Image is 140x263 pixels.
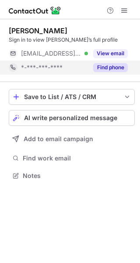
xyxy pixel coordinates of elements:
img: ContactOut v5.3.10 [9,5,61,16]
span: Add to email campaign [24,135,93,142]
button: Notes [9,170,135,182]
button: Find work email [9,152,135,164]
span: Notes [23,172,131,180]
span: AI write personalized message [24,114,117,121]
button: Add to email campaign [9,131,135,147]
div: Save to List / ATS / CRM [24,93,119,100]
button: Reveal Button [93,49,128,58]
div: Sign in to view [PERSON_NAME]’s full profile [9,36,135,44]
span: Find work email [23,154,131,162]
span: [EMAIL_ADDRESS][DOMAIN_NAME] [21,50,81,57]
button: save-profile-one-click [9,89,135,105]
button: Reveal Button [93,63,128,72]
div: [PERSON_NAME] [9,26,67,35]
button: AI write personalized message [9,110,135,126]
